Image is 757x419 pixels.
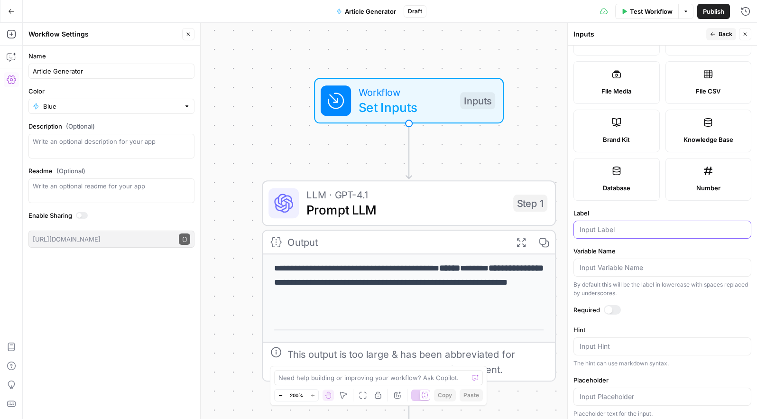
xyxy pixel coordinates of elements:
[603,135,630,144] span: Brand Kit
[406,123,412,178] g: Edge from start to step_1
[706,28,736,40] button: Back
[696,183,720,193] span: Number
[460,92,495,109] div: Inputs
[601,86,631,96] span: File Media
[580,392,745,401] input: Input Placeholder
[573,246,751,256] label: Variable Name
[323,363,395,375] span: Copy the output
[33,66,190,76] input: Untitled
[580,263,745,272] input: Input Variable Name
[56,166,85,176] span: (Optional)
[696,86,720,96] span: File CSV
[697,4,730,19] button: Publish
[573,29,703,39] div: Inputs
[262,78,556,123] div: WorkflowSet InputsInputs
[28,166,194,176] label: Readme
[345,7,396,16] span: Article Generator
[573,325,751,335] label: Hint
[573,410,751,418] div: Placeholder text for the input.
[573,280,751,298] div: By default this will be the label in lowercase with spaces replaced by underscores.
[513,195,547,212] div: Step 1
[463,391,479,400] span: Paste
[359,84,452,100] span: Workflow
[603,183,630,193] span: Database
[331,4,402,19] button: Article Generator
[719,30,732,38] span: Back
[573,375,751,385] label: Placeholder
[28,29,179,39] div: Workflow Settings
[580,225,745,234] input: Input Label
[573,208,751,218] label: Label
[573,359,751,368] div: The hint can use markdown syntax.
[290,391,303,399] span: 200%
[460,389,483,401] button: Paste
[28,211,194,220] label: Enable Sharing
[287,346,547,377] div: This output is too large & has been abbreviated for review. to view the full content.
[306,187,506,202] span: LLM · GPT-4.1
[630,7,673,16] span: Test Workflow
[28,86,194,96] label: Color
[408,7,422,16] span: Draft
[306,200,506,219] span: Prompt LLM
[359,98,452,117] span: Set Inputs
[683,135,733,144] span: Knowledge Base
[615,4,678,19] button: Test Workflow
[287,234,504,250] div: Output
[438,391,452,400] span: Copy
[28,51,194,61] label: Name
[434,389,456,401] button: Copy
[573,305,751,315] label: Required
[43,102,180,111] input: Blue
[28,121,194,131] label: Description
[703,7,724,16] span: Publish
[66,121,95,131] span: (Optional)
